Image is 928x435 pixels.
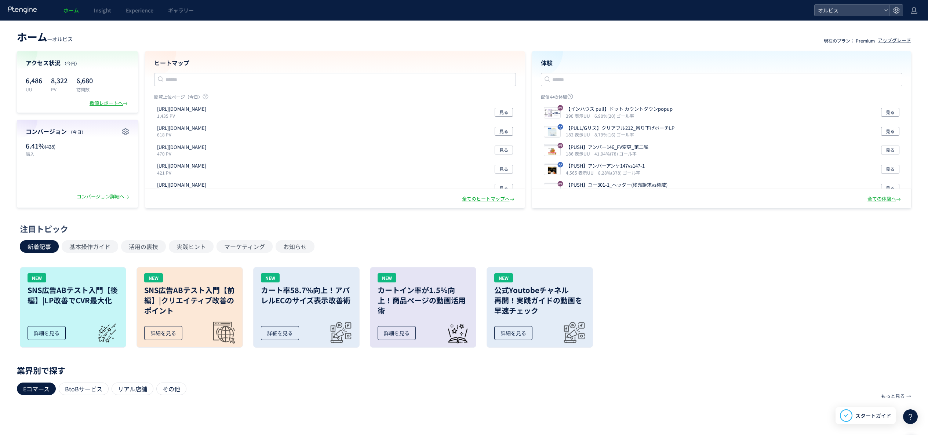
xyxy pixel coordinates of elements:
h3: 公式Youtobeチャネル 再開！実践ガイドの動画を 早速チェック [494,285,585,316]
a: NEWカートイン率が1.5％向上！商品ページの動画活用術詳細を見る [370,267,476,348]
h4: コンバージョン [26,127,129,136]
a: NEWSNS広告ABテスト入門【前編】|クリエイティブ改善のポイント詳細を見る [137,267,243,348]
p: 397 PV [157,189,209,195]
button: 見る [495,146,513,154]
span: 見る [499,127,508,136]
span: 見る [499,184,508,193]
p: 業界別で探す [17,368,911,372]
div: NEW [144,273,163,282]
p: 購入 [26,151,74,157]
span: 見る [499,165,508,173]
p: https://pr.orbis.co.jp/cosmetics/udot/100 [157,182,206,189]
h4: アクセス状況 [26,59,129,67]
span: Experience [126,7,153,14]
span: ホーム [17,29,47,44]
h3: SNS広告ABテスト入門【前編】|クリエイティブ改善のポイント [144,285,235,316]
span: オルビス [816,5,881,16]
div: NEW [28,273,46,282]
a: NEWSNS広告ABテスト入門【後編】|LP改善でCVR最大化詳細を見る [20,267,126,348]
p: https://pr.orbis.co.jp/cosmetics/clearful/331 [157,144,206,151]
p: → [906,390,911,402]
p: 訪問数 [76,86,93,92]
p: https://orbis.co.jp/order/thanks [157,106,206,113]
p: https://pr.orbis.co.jp/cosmetics/u/100 [157,125,206,132]
div: その他 [156,383,186,395]
div: コンバージョン詳細へ [77,193,131,200]
button: 見る [495,184,513,193]
div: アップグレード [878,37,911,44]
p: PV [51,86,68,92]
div: 詳細を見る [261,326,299,340]
div: リアル店舗 [112,383,153,395]
span: （今日） [62,60,80,66]
span: 見る [499,108,508,117]
p: もっと見る [881,390,905,402]
button: 見る [495,108,513,117]
p: 1,435 PV [157,113,209,119]
p: 6.41% [26,141,74,151]
p: 現在のプラン： Premium [824,37,875,44]
button: マーケティング [216,240,273,253]
span: ギャラリー [168,7,194,14]
button: 見る [495,165,513,173]
p: 618 PV [157,131,209,138]
div: 数値レポートへ [90,100,129,107]
button: 実践ヒント [169,240,214,253]
div: NEW [378,273,396,282]
p: 421 PV [157,169,209,176]
span: Insight [94,7,111,14]
h3: カート率58.7%向上！アパレルECのサイズ表示改善術 [261,285,352,306]
span: （今日） [68,129,86,135]
div: NEW [261,273,280,282]
p: UU [26,86,42,92]
p: 8,322 [51,74,68,86]
h4: ヒートマップ [154,59,516,67]
button: 見る [495,127,513,136]
p: 6,486 [26,74,42,86]
div: 詳細を見る [378,326,416,340]
p: 閲覧上位ページ（今日） [154,94,516,103]
div: 詳細を見る [144,326,182,340]
div: 注目トピック [20,223,905,234]
p: 470 PV [157,150,209,157]
span: ホーム [63,7,79,14]
h3: SNS広告ABテスト入門【後編】|LP改善でCVR最大化 [28,285,119,306]
p: https://pr.orbis.co.jp/cosmetics/clearful/331-1 [157,162,206,169]
h3: カートイン率が1.5％向上！商品ページの動画活用術 [378,285,469,316]
div: NEW [494,273,513,282]
div: 詳細を見る [494,326,532,340]
div: — [17,29,73,44]
button: 活用の裏技 [121,240,166,253]
button: 新着記事 [20,240,59,253]
span: オルビス [52,35,73,43]
button: 基本操作ガイド [62,240,118,253]
span: スタートガイド [855,412,891,420]
button: お知らせ [276,240,314,253]
div: Eコマース [17,383,56,395]
div: BtoBサービス [59,383,109,395]
div: 詳細を見る [28,326,66,340]
span: (428) [45,143,55,150]
a: NEW公式Youtobeチャネル再開！実践ガイドの動画を早速チェック詳細を見る [487,267,593,348]
span: 見る [499,146,508,154]
div: 全てのヒートマップへ [462,195,516,202]
p: 6,680 [76,74,93,86]
a: NEWカート率58.7%向上！アパレルECのサイズ表示改善術詳細を見る [253,267,360,348]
